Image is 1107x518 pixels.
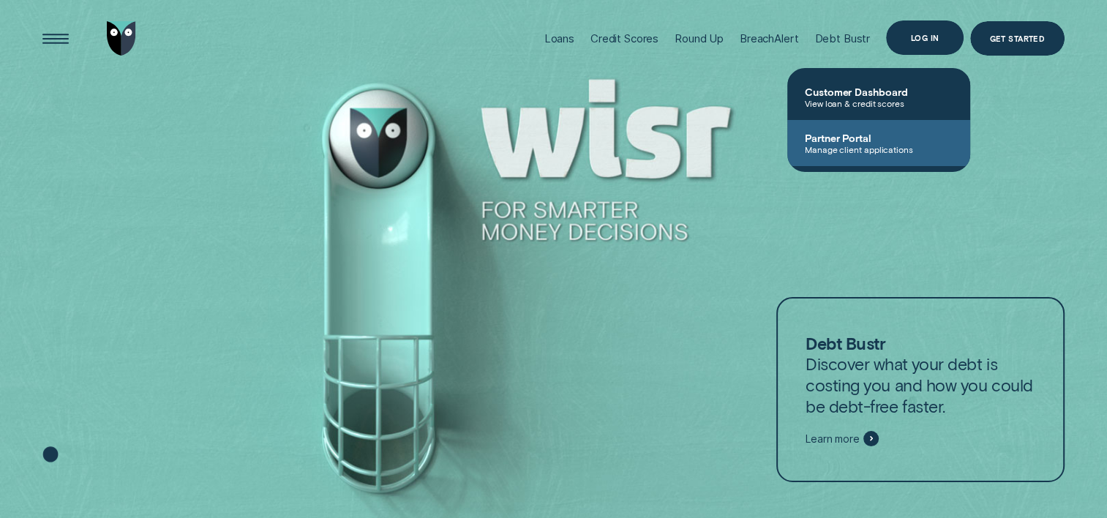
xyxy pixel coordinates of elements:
[805,98,953,108] span: View loan & credit scores
[787,120,970,166] a: Partner PortalManage client applications
[886,20,964,56] button: Log in
[590,31,658,45] div: Credit Scores
[38,21,73,56] button: Open Menu
[805,86,953,98] span: Customer Dashboard
[107,21,136,56] img: Wisr
[740,31,798,45] div: BreachAlert
[806,333,885,353] strong: Debt Bustr
[970,21,1065,56] a: Get Started
[911,34,939,41] div: Log in
[805,144,953,154] span: Manage client applications
[806,432,860,446] span: Learn more
[675,31,724,45] div: Round Up
[805,132,953,144] span: Partner Portal
[544,31,574,45] div: Loans
[806,333,1035,417] p: Discover what your debt is costing you and how you could be debt-free faster.
[787,74,970,120] a: Customer DashboardView loan & credit scores
[776,297,1064,482] a: Debt BustrDiscover what your debt is costing you and how you could be debt-free faster.Learn more
[814,31,870,45] div: Debt Bustr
